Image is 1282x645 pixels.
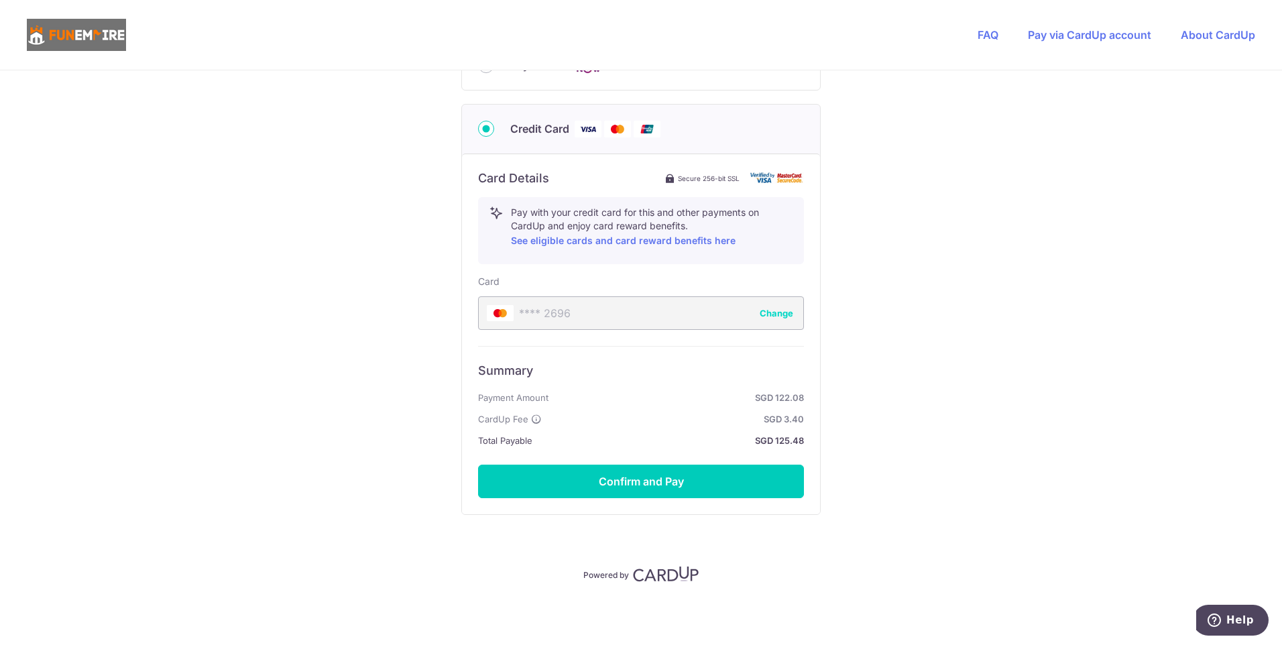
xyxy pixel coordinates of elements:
[604,121,631,137] img: Mastercard
[1196,605,1269,638] iframe: Opens a widget where you can find more information
[478,121,804,137] div: Credit Card Visa Mastercard Union Pay
[678,173,740,184] span: Secure 256-bit SSL
[978,28,998,42] a: FAQ
[511,235,736,246] a: See eligible cards and card reward benefits here
[478,275,500,288] label: Card
[538,432,804,449] strong: SGD 125.48
[575,121,601,137] img: Visa
[511,206,793,249] p: Pay with your credit card for this and other payments on CardUp and enjoy card reward benefits.
[478,170,549,186] h6: Card Details
[554,390,804,406] strong: SGD 122.08
[478,432,532,449] span: Total Payable
[633,566,699,582] img: CardUp
[634,121,660,137] img: Union Pay
[750,172,804,184] img: card secure
[478,411,528,427] span: CardUp Fee
[478,390,548,406] span: Payment Amount
[547,411,804,427] strong: SGD 3.40
[1028,28,1151,42] a: Pay via CardUp account
[510,121,569,137] span: Credit Card
[1181,28,1255,42] a: About CardUp
[478,363,804,379] h6: Summary
[760,306,793,320] button: Change
[583,567,629,581] p: Powered by
[478,465,804,498] button: Confirm and Pay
